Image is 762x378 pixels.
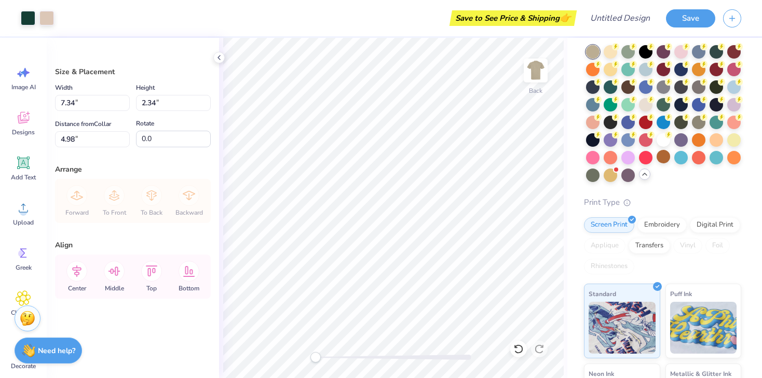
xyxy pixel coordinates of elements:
[38,346,75,356] strong: Need help?
[589,302,656,354] img: Standard
[55,118,111,130] label: Distance from Collar
[146,284,157,292] span: Top
[55,240,211,250] div: Align
[584,259,634,274] div: Rhinestones
[11,83,36,91] span: Image AI
[310,352,321,362] div: Accessibility label
[582,8,658,29] input: Untitled Design
[11,173,36,181] span: Add Text
[670,302,737,354] img: Puff Ink
[584,238,625,254] div: Applique
[529,86,542,95] div: Back
[560,11,571,24] span: 👉
[11,362,36,370] span: Decorate
[136,81,155,94] label: Height
[670,288,692,299] span: Puff Ink
[452,10,574,26] div: Save to See Price & Shipping
[525,60,546,81] img: Back
[16,263,32,272] span: Greek
[55,164,211,175] div: Arrange
[105,284,124,292] span: Middle
[55,81,73,94] label: Width
[584,197,741,208] div: Print Type
[705,238,730,254] div: Foil
[584,217,634,233] div: Screen Print
[673,238,702,254] div: Vinyl
[55,66,211,77] div: Size & Placement
[6,309,40,325] span: Clipart & logos
[136,117,154,130] label: Rotate
[179,284,199,292] span: Bottom
[12,128,35,136] span: Designs
[690,217,740,233] div: Digital Print
[637,217,687,233] div: Embroidery
[629,238,670,254] div: Transfers
[13,218,34,227] span: Upload
[666,9,715,27] button: Save
[589,288,616,299] span: Standard
[68,284,86,292] span: Center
